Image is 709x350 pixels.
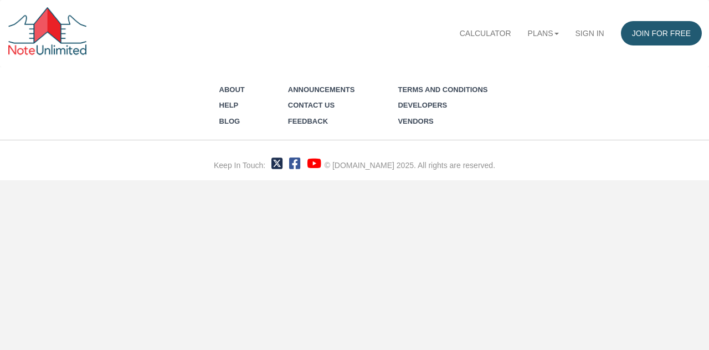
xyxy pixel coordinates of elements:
a: Calculator [451,21,520,45]
a: Contact Us [288,101,335,109]
div: © [DOMAIN_NAME] 2025. All rights are reserved. [325,160,495,171]
a: Announcements [288,85,355,94]
a: Terms and Conditions [398,85,487,94]
a: Developers [398,101,447,109]
a: About [219,85,245,94]
a: Vendors [398,117,433,125]
a: Plans [520,21,567,45]
div: Keep In Touch: [214,160,265,171]
a: Sign in [567,21,613,45]
a: Join for FREE [621,21,702,45]
a: Blog [219,117,240,125]
a: Feedback [288,117,328,125]
a: Help [219,101,239,109]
